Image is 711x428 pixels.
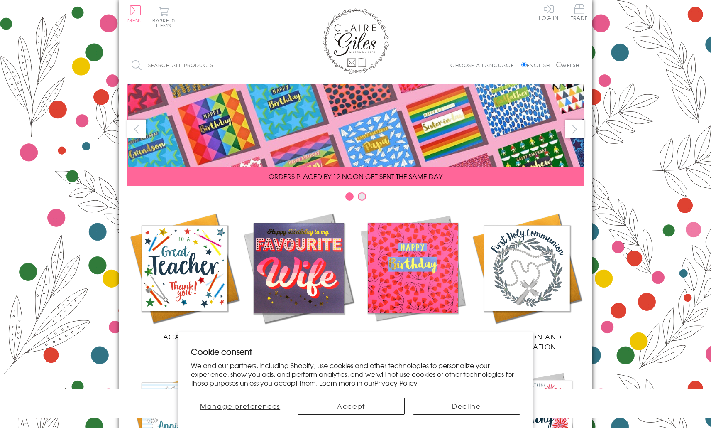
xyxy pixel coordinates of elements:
[191,398,289,415] button: Manage preferences
[152,7,175,28] button: Basket0 items
[242,211,356,342] a: New Releases
[356,211,470,342] a: Birthdays
[539,4,559,20] a: Log In
[269,171,442,181] span: ORDERS PLACED BY 12 NOON GET SENT THE SAME DAY
[556,61,580,69] label: Welsh
[345,192,354,201] button: Carousel Page 1 (Current Slide)
[358,192,366,201] button: Carousel Page 2
[323,8,389,74] img: Claire Giles Greetings Cards
[521,62,527,67] input: English
[571,4,588,20] span: Trade
[298,398,405,415] button: Accept
[491,332,562,352] span: Communion and Confirmation
[127,5,144,23] button: Menu
[191,346,520,357] h2: Cookie consent
[200,401,280,411] span: Manage preferences
[374,378,418,388] a: Privacy Policy
[264,56,273,75] input: Search
[127,120,146,138] button: prev
[470,211,584,352] a: Communion and Confirmation
[571,4,588,22] a: Trade
[565,120,584,138] button: next
[127,192,584,205] div: Carousel Pagination
[393,332,432,342] span: Birthdays
[127,17,144,24] span: Menu
[521,61,554,69] label: English
[271,332,325,342] span: New Releases
[556,62,562,67] input: Welsh
[156,17,175,29] span: 0 items
[191,361,520,387] p: We and our partners, including Shopify, use cookies and other technologies to personalize your ex...
[127,211,242,342] a: Academic
[413,398,520,415] button: Decline
[163,332,206,342] span: Academic
[127,56,273,75] input: Search all products
[450,61,520,69] p: Choose a language:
